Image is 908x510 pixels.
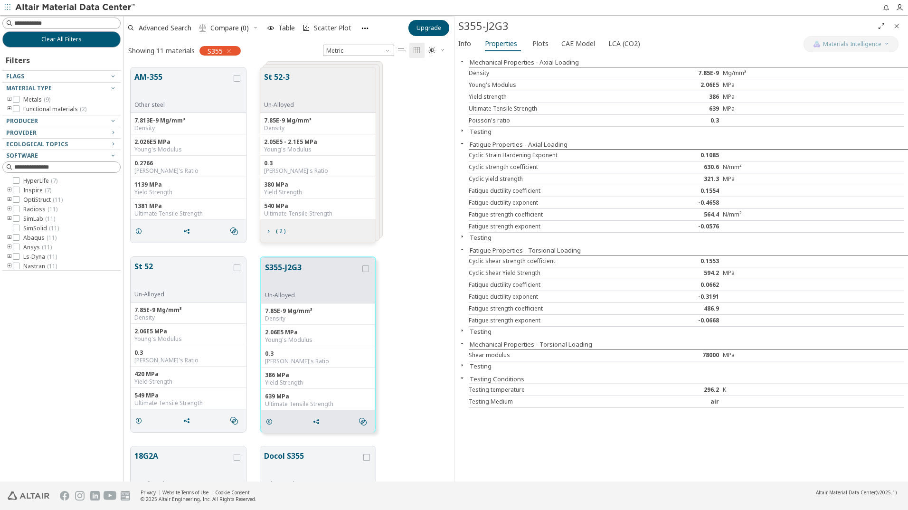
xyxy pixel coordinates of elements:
div: Fatigue strength exponent [469,223,650,230]
div: Ultimate Tensile Strength [264,210,372,217]
span: Ecological Topics [6,140,68,148]
div: 321.3 [650,175,723,183]
div: 1139 MPa [134,181,242,189]
span: ( 11 ) [49,224,59,232]
button: Close [454,340,470,347]
button: Close [454,127,470,134]
div: MPa [723,81,795,89]
button: 18G2A [134,450,232,480]
button: Close [454,361,470,369]
div: Ultimate Tensile Strength [134,399,242,407]
div: 639 [650,105,723,113]
span: Flags [6,72,24,80]
div: 386 MPa [265,371,371,379]
button: Share [308,412,328,431]
div: Cyclic shear strength coefficient [469,257,650,265]
div: 594.2 [650,269,723,277]
div: 0.1085 [650,151,723,159]
div: Yield Strength [134,378,242,386]
button: AM-355 [134,71,232,101]
button: Testing [470,233,492,242]
span: Altair Material Data Center [816,489,876,496]
span: Metals [23,96,50,104]
i: toogle group [6,187,13,194]
div: 420 MPa [134,370,242,378]
span: Functional materials [23,105,86,113]
i: toogle group [6,244,13,251]
div: MPa [723,351,795,359]
div: 2.06E5 MPa [134,328,242,335]
div: 7.85E-9 Mg/mm³ [134,306,242,314]
div: Testing Medium [469,398,650,406]
span: Inspire [23,187,51,194]
span: SimSolid [23,225,59,232]
div: 0.3 [265,350,371,358]
div: Fatigue strength coefficient [469,305,650,312]
div: 7.85E-9 [650,69,723,77]
div: 0.2766 [134,160,242,167]
span: ( 7 ) [51,177,57,185]
div: grid [123,60,454,482]
button: Ecological Topics [2,139,121,150]
a: Website Terms of Use [162,489,208,496]
div: air [650,398,723,406]
div: 7.85E-9 Mg/mm³ [264,117,372,124]
div: 380 MPa [264,181,372,189]
span: Plots [532,36,549,51]
div: Showing 11 materials [128,46,195,55]
div: 564.4 [650,211,723,218]
button: Tile View [409,43,425,58]
div: 540 MPa [264,202,372,210]
button: Close [454,140,470,147]
div: N/mm² [723,211,795,218]
span: ( 11 ) [47,234,57,242]
div: 0.1553 [650,257,723,265]
div: Density [264,124,372,132]
span: ( 2 ) [276,228,285,234]
button: Close [454,374,470,382]
div: Shear modulus [469,351,650,359]
i: toogle group [6,234,13,242]
span: CAE Model [561,36,595,51]
div: 549 MPa [134,392,242,399]
button: Clear All Filters [2,31,121,47]
span: Nastran [23,263,57,270]
img: Altair Material Data Center [15,3,136,12]
button: Material Type [2,83,121,94]
span: S355 [208,47,223,55]
div: 639 MPa [265,393,371,400]
i:  [230,417,238,425]
div: 1381 MPa [134,202,242,210]
button: Details [261,412,281,431]
div: 386 [650,93,723,101]
span: Ansys [23,244,52,251]
div: Fatigue ductility exponent [469,293,650,301]
div: 630.6 [650,163,723,171]
div: Fatigue ductility coefficient [469,187,650,195]
span: Properties [485,36,517,51]
button: St 52 [134,261,232,291]
span: Clear All Filters [41,36,82,43]
div: Other steel [264,480,361,488]
img: AI Copilot [813,40,821,48]
i:  [398,47,406,54]
button: Share [179,411,199,430]
div: Other steel [134,101,232,109]
div: Cyclic yield strength [469,175,650,183]
button: Upgrade [408,20,449,36]
div: MPa [723,269,795,277]
div: 2.05E5 - 2.1E5 MPa [264,138,372,146]
div: Young's Modulus [469,81,650,89]
div: MPa [723,93,795,101]
span: Producer [6,117,38,125]
span: Metric [323,45,394,56]
button: Fatigue Properties - Torsional Loading [470,246,581,255]
button: Full Screen [874,19,889,34]
div: Un-Alloyed [265,292,360,299]
button: Mechanical Properties - Torsional Loading [470,340,592,349]
div: -0.0668 [650,317,723,324]
div: Density [134,314,242,321]
div: Fatigue strength exponent [469,317,650,324]
span: SimLab [23,215,55,223]
i: toogle group [6,206,13,213]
